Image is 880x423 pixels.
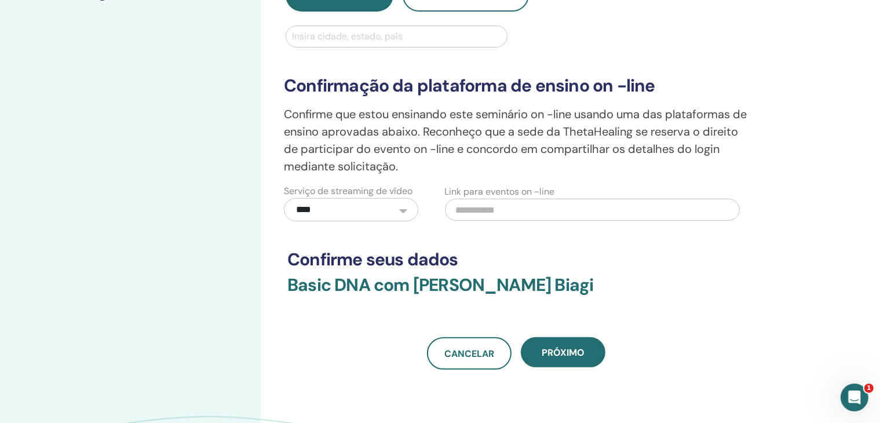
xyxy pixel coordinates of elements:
span: Próximo [542,347,585,359]
p: Confirme que estou ensinando este seminário on -line usando uma das plataformas de ensino aprovad... [284,105,749,175]
h3: Confirme seus dados [287,249,746,270]
iframe: Intercom live chat [841,384,868,411]
label: Serviço de streaming de vídeo [284,184,412,198]
button: Próximo [521,337,605,367]
span: Cancelar [444,348,494,360]
a: Cancelar [427,337,512,370]
span: 1 [864,384,874,393]
h3: Confirmação da plataforma de ensino on -line [284,75,749,96]
label: Link para eventos on -line [445,185,555,199]
h3: Basic DNA com [PERSON_NAME] Biagi [287,275,746,309]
